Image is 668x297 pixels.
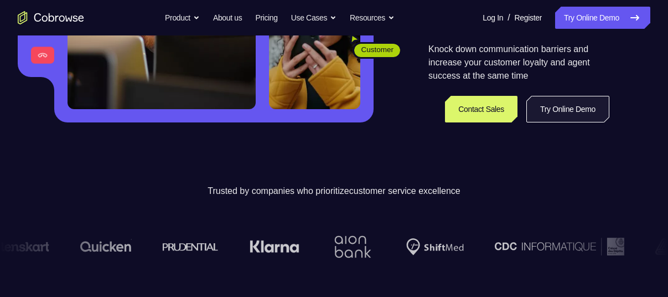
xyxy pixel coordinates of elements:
[165,7,200,29] button: Product
[350,7,395,29] button: Resources
[428,43,609,83] p: Knock down communication barriers and increase your customer loyalty and agent success at the sam...
[291,7,336,29] button: Use Cases
[349,186,460,196] span: customer service excellence
[406,238,463,255] img: Shiftmed
[515,7,542,29] a: Register
[162,242,218,251] img: prudential
[494,238,624,255] img: CDC Informatique
[555,7,650,29] a: Try Online Demo
[330,224,375,269] img: Aion Bank
[213,7,242,29] a: About us
[249,240,299,253] img: Klarna
[255,7,277,29] a: Pricing
[508,11,510,24] span: /
[18,11,84,24] a: Go to the home page
[526,96,609,122] a: Try Online Demo
[483,7,503,29] a: Log In
[445,96,517,122] a: Contact Sales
